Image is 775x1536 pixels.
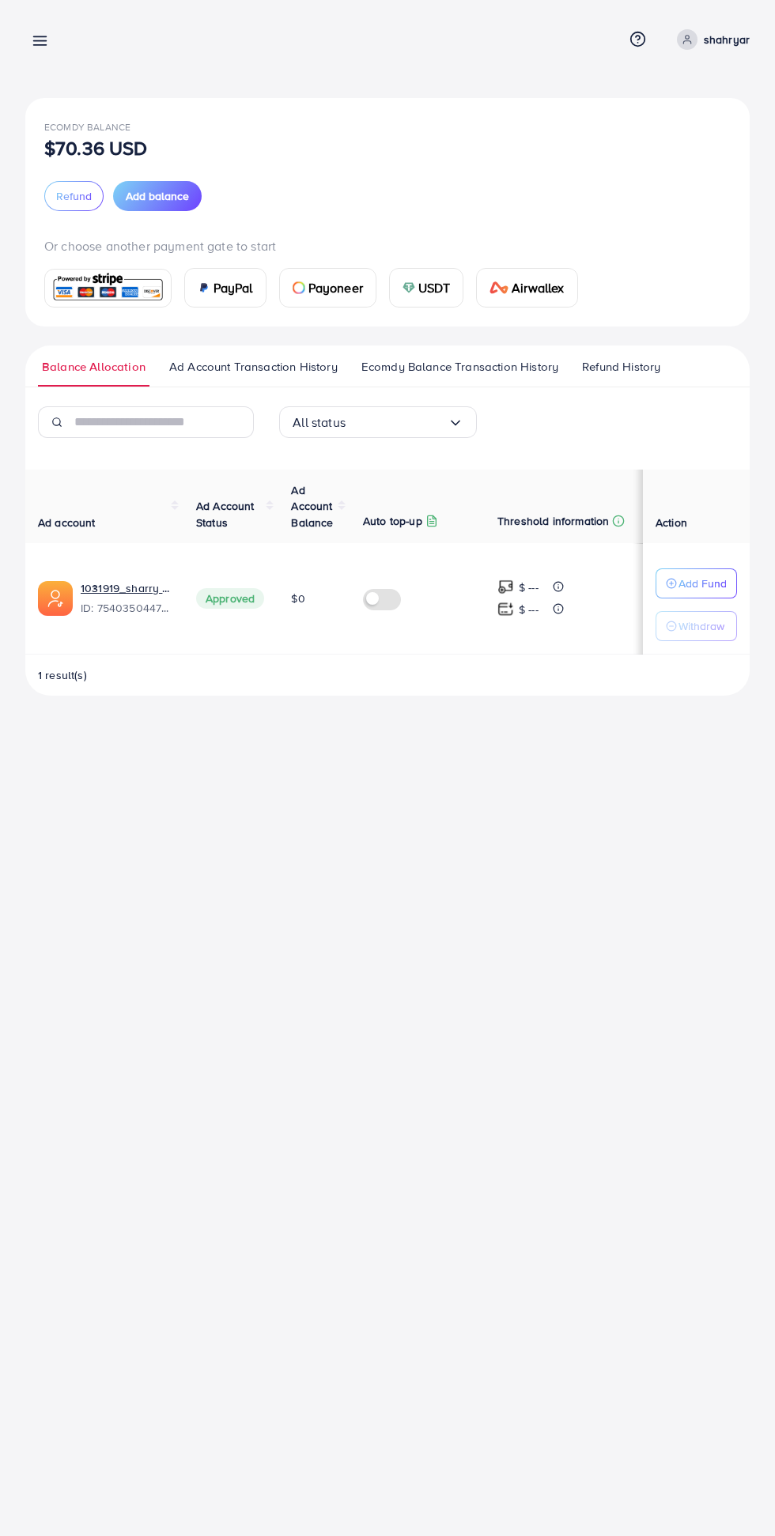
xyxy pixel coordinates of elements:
button: Add balance [113,181,202,211]
span: Approved [196,588,264,609]
img: card [403,281,415,294]
img: ic-ads-acc.e4c84228.svg [38,581,73,616]
p: Add Fund [679,574,727,593]
span: Ad Account Transaction History [169,358,338,376]
p: Threshold information [497,511,609,530]
span: Ad Account Balance [291,482,333,530]
span: PayPal [214,278,253,297]
a: shahryar [671,29,750,50]
a: cardAirwallex [476,268,577,308]
span: Ad account [38,515,96,530]
p: $ --- [519,578,539,597]
div: <span class='underline'>1031919_sharry mughal_1755624852344</span></br>7540350447681863698 [81,580,171,617]
span: Refund History [582,358,660,376]
p: shahryar [704,30,750,49]
p: Auto top-up [363,511,422,530]
span: $0 [291,591,304,606]
img: card [50,271,166,305]
span: Airwallex [512,278,564,297]
p: Or choose another payment gate to start [44,236,731,255]
span: All status [293,410,346,435]
input: Search for option [346,410,448,435]
img: card [490,281,508,294]
a: cardPayoneer [279,268,376,308]
span: Payoneer [308,278,363,297]
img: top-up amount [497,601,514,617]
a: cardUSDT [389,268,464,308]
a: cardPayPal [184,268,267,308]
img: card [293,281,305,294]
p: Withdraw [679,617,724,636]
span: Ecomdy Balance Transaction History [361,358,558,376]
img: card [198,281,210,294]
span: USDT [418,278,451,297]
button: Add Fund [656,568,737,598]
button: Refund [44,181,104,211]
span: Action [656,515,687,530]
span: Ecomdy Balance [44,120,130,134]
img: top-up amount [497,579,514,595]
span: Ad Account Status [196,498,255,530]
a: 1031919_sharry mughal_1755624852344 [81,580,171,596]
button: Withdraw [656,611,737,641]
p: $ --- [519,600,539,619]
span: Refund [56,188,92,204]
span: Add balance [126,188,189,204]
div: Search for option [279,406,477,438]
a: card [44,269,172,308]
p: $70.36 USD [44,138,148,157]
span: 1 result(s) [38,667,87,683]
span: ID: 7540350447681863698 [81,600,171,616]
span: Balance Allocation [42,358,146,376]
